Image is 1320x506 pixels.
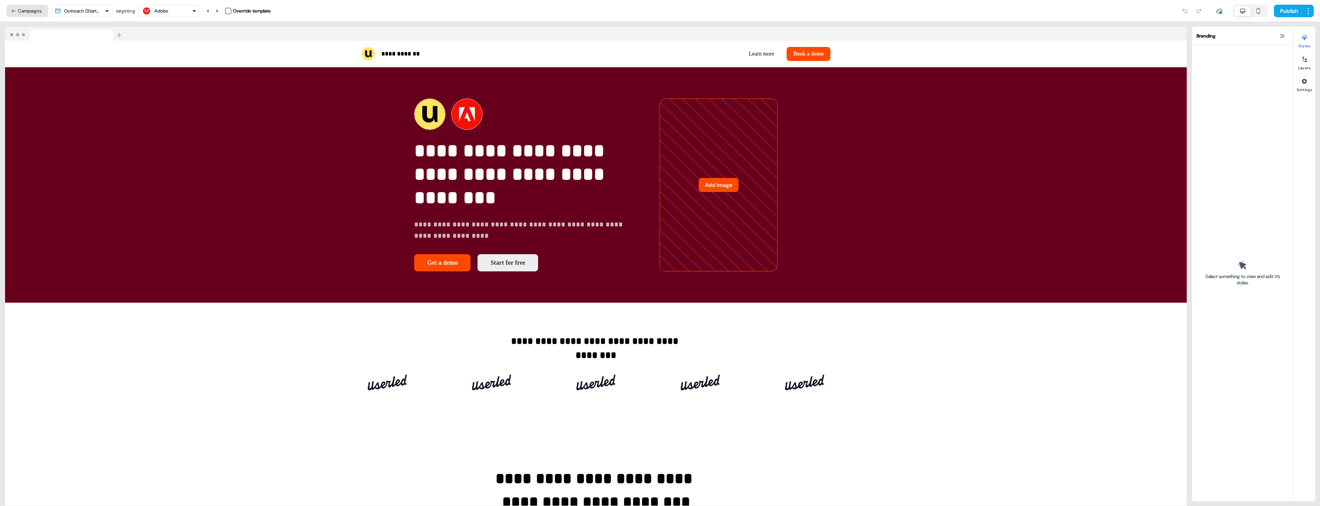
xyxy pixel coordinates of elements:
div: Add image [660,99,778,272]
button: Adobe [138,5,200,17]
button: Settings [1293,75,1315,92]
div: targeting [116,7,135,15]
div: Get a demoStart for free [414,254,638,271]
img: Image [472,367,511,398]
div: Learn moreBook a demo [599,47,830,61]
div: Adobe [154,7,168,15]
div: ImageImageImageImageImage [361,361,830,404]
button: Add image [699,178,739,192]
button: Styles [1293,31,1315,48]
img: Image [785,367,824,398]
img: Image [576,367,615,398]
img: Browser topbar [5,27,125,41]
div: Outreach (Starter) [64,7,102,15]
button: Campaigns [6,5,48,17]
div: Branding [1192,27,1293,45]
button: Start for free [478,254,538,271]
button: Learn more [742,47,780,61]
button: Book a demo [787,47,830,61]
img: Image [681,367,720,398]
img: Image [368,367,407,398]
div: Override template [233,7,271,15]
button: Layers [1293,53,1315,70]
button: Get a demo [414,254,470,271]
button: Publish [1274,5,1303,17]
div: Select something to view and edit it’s styles. [1203,273,1282,286]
